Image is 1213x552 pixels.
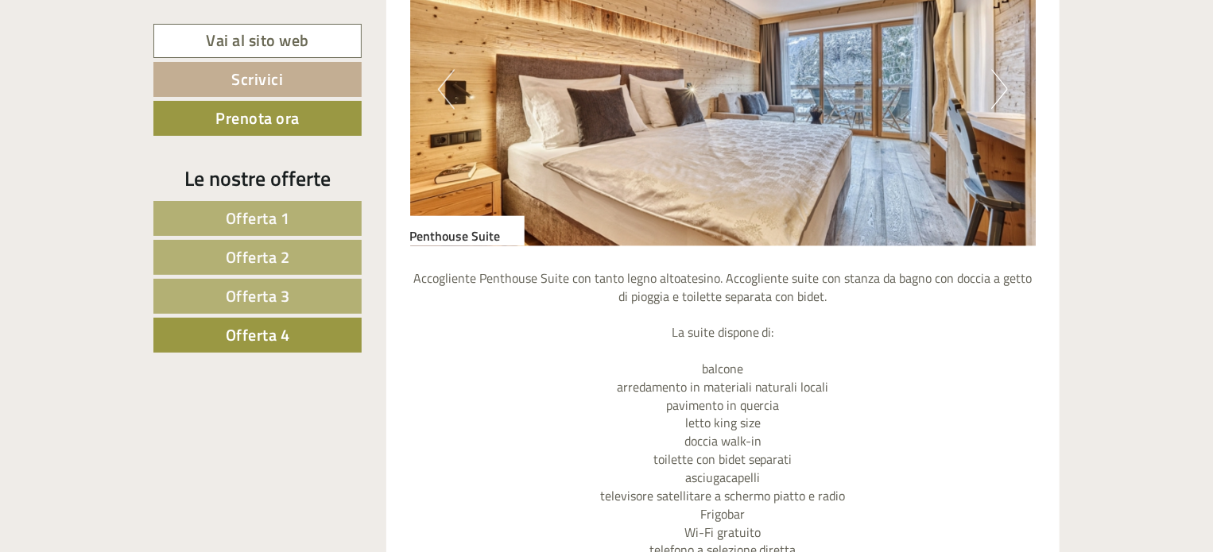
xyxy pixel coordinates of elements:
a: Prenota ora [153,101,362,136]
span: Offerta 1 [226,206,290,230]
div: Penthouse Suite [410,215,525,245]
a: Vai al sito web [153,24,362,58]
button: Next [991,69,1008,109]
span: Offerta 3 [226,284,290,308]
button: Previous [438,69,455,109]
a: Scrivici [153,62,362,97]
span: Offerta 4 [226,322,290,347]
span: Offerta 2 [226,245,290,269]
div: Le nostre offerte [153,164,362,193]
